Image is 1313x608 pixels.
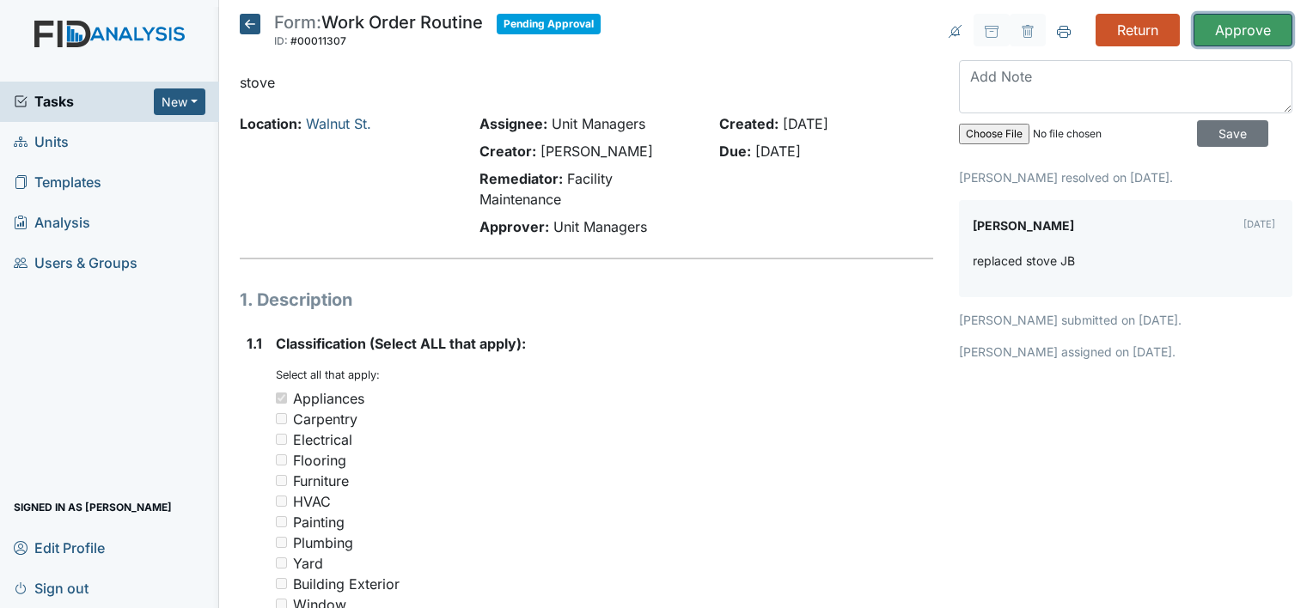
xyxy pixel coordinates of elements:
[276,475,287,486] input: Furniture
[14,129,69,155] span: Units
[719,143,751,160] strong: Due:
[959,168,1292,186] p: [PERSON_NAME] resolved on [DATE].
[274,34,288,47] span: ID:
[1194,14,1292,46] input: Approve
[276,496,287,507] input: HVAC
[14,169,101,196] span: Templates
[276,578,287,589] input: Building Exterior
[719,115,779,132] strong: Created:
[293,388,364,409] div: Appliances
[276,516,287,527] input: Painting
[479,143,536,160] strong: Creator:
[755,143,801,160] span: [DATE]
[14,91,154,112] a: Tasks
[276,454,287,465] input: Flooring
[14,250,137,277] span: Users & Groups
[479,170,563,187] strong: Remediator:
[293,429,352,450] div: Electrical
[247,333,262,354] label: 1.1
[293,471,349,491] div: Furniture
[479,115,547,132] strong: Assignee:
[479,218,549,235] strong: Approver:
[293,409,357,429] div: Carpentry
[276,335,526,352] span: Classification (Select ALL that apply):
[276,434,287,445] input: Electrical
[1197,120,1268,147] input: Save
[293,574,400,594] div: Building Exterior
[290,34,346,47] span: #00011307
[1243,218,1275,230] small: [DATE]
[276,368,380,381] small: Select all that apply:
[293,512,345,532] div: Painting
[274,12,321,33] span: Form:
[973,252,1075,270] p: replaced stove JB
[14,210,90,236] span: Analysis
[959,343,1292,361] p: [PERSON_NAME] assigned on [DATE].
[240,72,933,93] p: stove
[293,553,323,574] div: Yard
[973,214,1074,238] label: [PERSON_NAME]
[14,534,105,561] span: Edit Profile
[293,491,331,512] div: HVAC
[783,115,828,132] span: [DATE]
[293,532,353,553] div: Plumbing
[240,287,933,313] h1: 1. Description
[306,115,371,132] a: Walnut St.
[240,115,302,132] strong: Location:
[552,115,645,132] span: Unit Managers
[540,143,653,160] span: [PERSON_NAME]
[276,537,287,548] input: Plumbing
[276,413,287,424] input: Carpentry
[1096,14,1180,46] input: Return
[276,392,287,404] input: Appliances
[293,450,346,471] div: Flooring
[14,494,172,520] span: Signed in as [PERSON_NAME]
[497,14,601,34] span: Pending Approval
[14,575,89,601] span: Sign out
[154,88,205,115] button: New
[959,311,1292,329] p: [PERSON_NAME] submitted on [DATE].
[553,218,647,235] span: Unit Managers
[276,557,287,568] input: Yard
[274,14,483,52] div: Work Order Routine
